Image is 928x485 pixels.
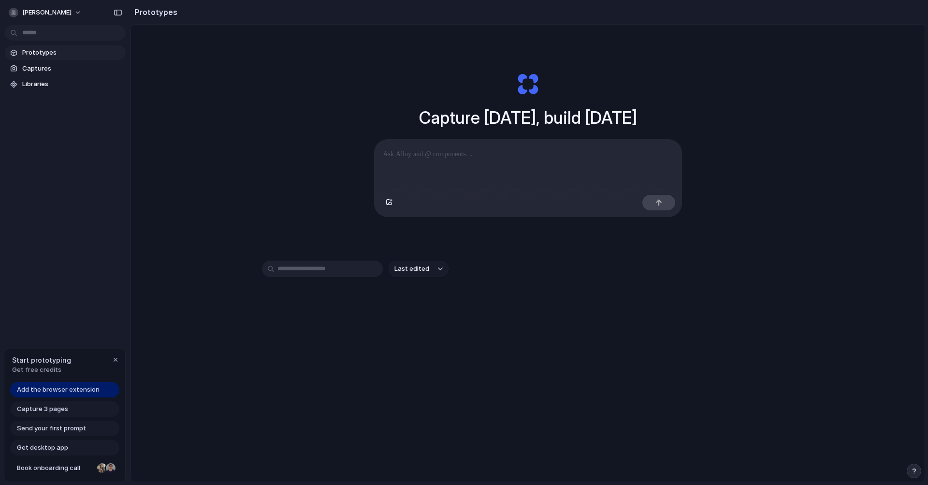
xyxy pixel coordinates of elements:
span: Libraries [22,79,122,89]
span: Get free credits [12,365,71,375]
span: Book onboarding call [17,463,93,473]
span: Add the browser extension [17,385,100,395]
button: [PERSON_NAME] [5,5,87,20]
span: Send your first prompt [17,424,86,433]
a: Get desktop app [10,440,119,456]
span: [PERSON_NAME] [22,8,72,17]
a: Captures [5,61,126,76]
span: Start prototyping [12,355,71,365]
h2: Prototypes [130,6,177,18]
span: Capture 3 pages [17,404,68,414]
div: Christian Iacullo [105,462,116,474]
a: Libraries [5,77,126,91]
button: Last edited [389,261,449,277]
a: Add the browser extension [10,382,119,397]
span: Last edited [394,264,429,274]
a: Prototypes [5,45,126,60]
span: Captures [22,64,122,73]
h1: Capture [DATE], build [DATE] [419,105,637,131]
div: Nicole Kubica [96,462,108,474]
span: Get desktop app [17,443,68,453]
span: Prototypes [22,48,122,58]
a: Book onboarding call [10,460,119,476]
